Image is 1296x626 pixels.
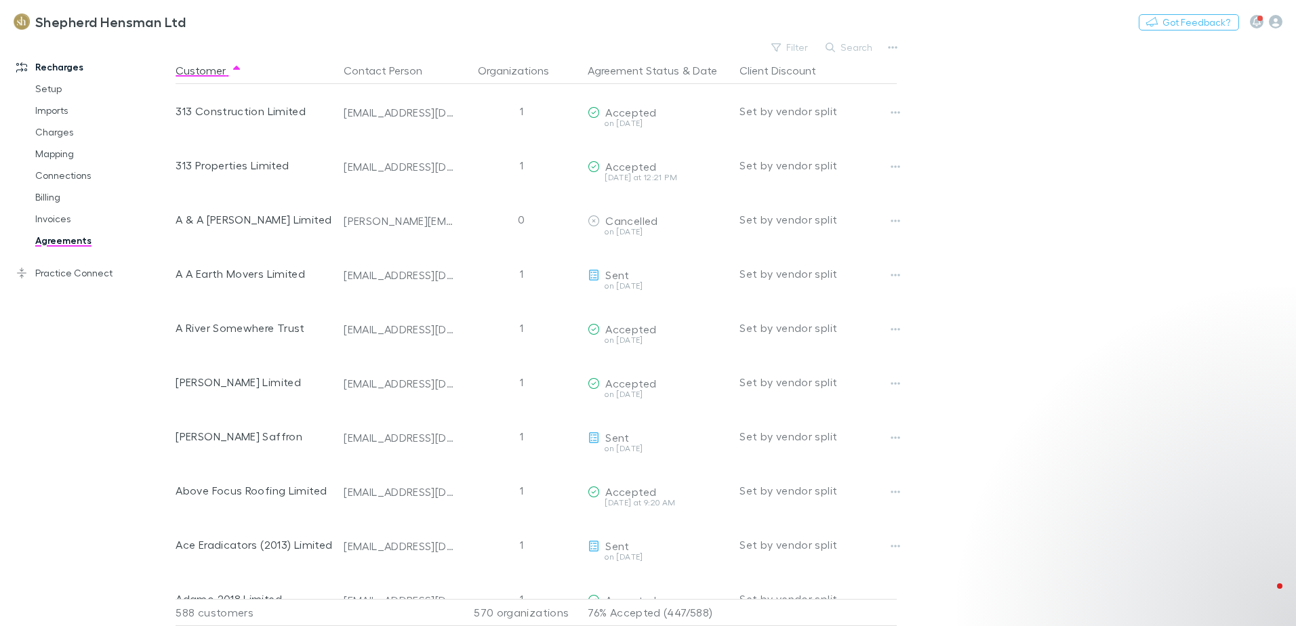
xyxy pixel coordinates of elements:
div: A River Somewhere Trust [176,301,333,355]
div: 1 [460,409,582,463]
div: on [DATE] [588,444,729,453]
div: 1 [460,518,582,572]
div: 588 customers [176,599,338,626]
div: [EMAIL_ADDRESS][DOMAIN_NAME] [344,106,455,119]
div: Set by vendor split [740,84,897,138]
div: [DATE] at 9:20 AM [588,499,729,507]
div: 313 Construction Limited [176,84,333,138]
button: Agreement Status [588,57,679,84]
div: on [DATE] [588,553,729,561]
div: Set by vendor split [740,409,897,463]
div: 0 [460,192,582,247]
div: 1 [460,247,582,301]
div: Set by vendor split [740,355,897,409]
div: on [DATE] [588,119,729,127]
div: 1 [460,572,582,626]
span: Accepted [605,160,656,173]
span: Sent [605,431,629,444]
h3: Shepherd Hensman Ltd [35,14,186,30]
a: Setup [22,78,183,100]
p: 76% Accepted (447/588) [588,600,729,625]
a: Recharges [3,56,183,78]
button: Search [819,39,880,56]
span: Accepted [605,322,656,335]
div: [EMAIL_ADDRESS][DOMAIN_NAME] [344,160,455,173]
div: A A Earth Movers Limited [176,247,333,301]
div: Above Focus Roofing Limited [176,463,333,518]
span: Accepted [605,593,656,606]
div: 1 [460,84,582,138]
a: Practice Connect [3,262,183,284]
a: Mapping [22,143,183,165]
button: Client Discount [740,57,832,84]
div: [EMAIL_ADDRESS][DOMAIN_NAME] [344,268,455,282]
a: Charges [22,121,183,143]
div: on [DATE] [588,282,729,290]
div: [EMAIL_ADDRESS][DOMAIN_NAME] [344,322,455,336]
div: Set by vendor split [740,572,897,626]
span: Accepted [605,377,656,390]
div: 313 Properties Limited [176,138,333,192]
button: Organizations [478,57,565,84]
button: Date [693,57,717,84]
div: [EMAIL_ADDRESS][DOMAIN_NAME] [344,593,455,607]
div: [PERSON_NAME][EMAIL_ADDRESS][DOMAIN_NAME] [344,214,455,228]
span: Accepted [605,106,656,119]
span: Accepted [605,485,656,498]
div: 1 [460,138,582,192]
div: Set by vendor split [740,518,897,572]
button: Customer [176,57,242,84]
div: on [DATE] [588,228,729,236]
div: Set by vendor split [740,463,897,518]
div: 1 [460,301,582,355]
div: & [588,57,729,84]
a: Billing [22,186,183,208]
div: 1 [460,463,582,518]
div: [EMAIL_ADDRESS][DOMAIN_NAME] [344,431,455,444]
div: 570 organizations [460,599,582,626]
div: [EMAIL_ADDRESS][DOMAIN_NAME] [344,539,455,553]
div: [DATE] at 12:21 PM [588,173,729,182]
div: Set by vendor split [740,301,897,355]
span: Sent [605,268,629,281]
div: Set by vendor split [740,138,897,192]
span: Cancelled [605,214,657,227]
div: 1 [460,355,582,409]
img: Shepherd Hensman Ltd's Logo [14,14,30,30]
a: Connections [22,165,183,186]
button: Got Feedback? [1139,14,1239,30]
div: A & A [PERSON_NAME] Limited [176,192,333,247]
a: Imports [22,100,183,121]
div: on [DATE] [588,336,729,344]
a: Invoices [22,208,183,230]
div: Set by vendor split [740,192,897,247]
a: Agreements [22,230,183,251]
iframe: Intercom live chat [1250,580,1282,612]
div: [PERSON_NAME] Saffron [176,409,333,463]
button: Contact Person [344,57,439,84]
div: Set by vendor split [740,247,897,301]
button: Filter [765,39,816,56]
div: Adamo 2018 Limited [176,572,333,626]
div: on [DATE] [588,390,729,398]
div: [EMAIL_ADDRESS][DOMAIN_NAME] [344,485,455,499]
div: Ace Eradicators (2013) Limited [176,518,333,572]
span: Sent [605,539,629,552]
div: [EMAIL_ADDRESS][DOMAIN_NAME] [344,377,455,390]
div: [PERSON_NAME] Limited [176,355,333,409]
a: Shepherd Hensman Ltd [5,5,194,38]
